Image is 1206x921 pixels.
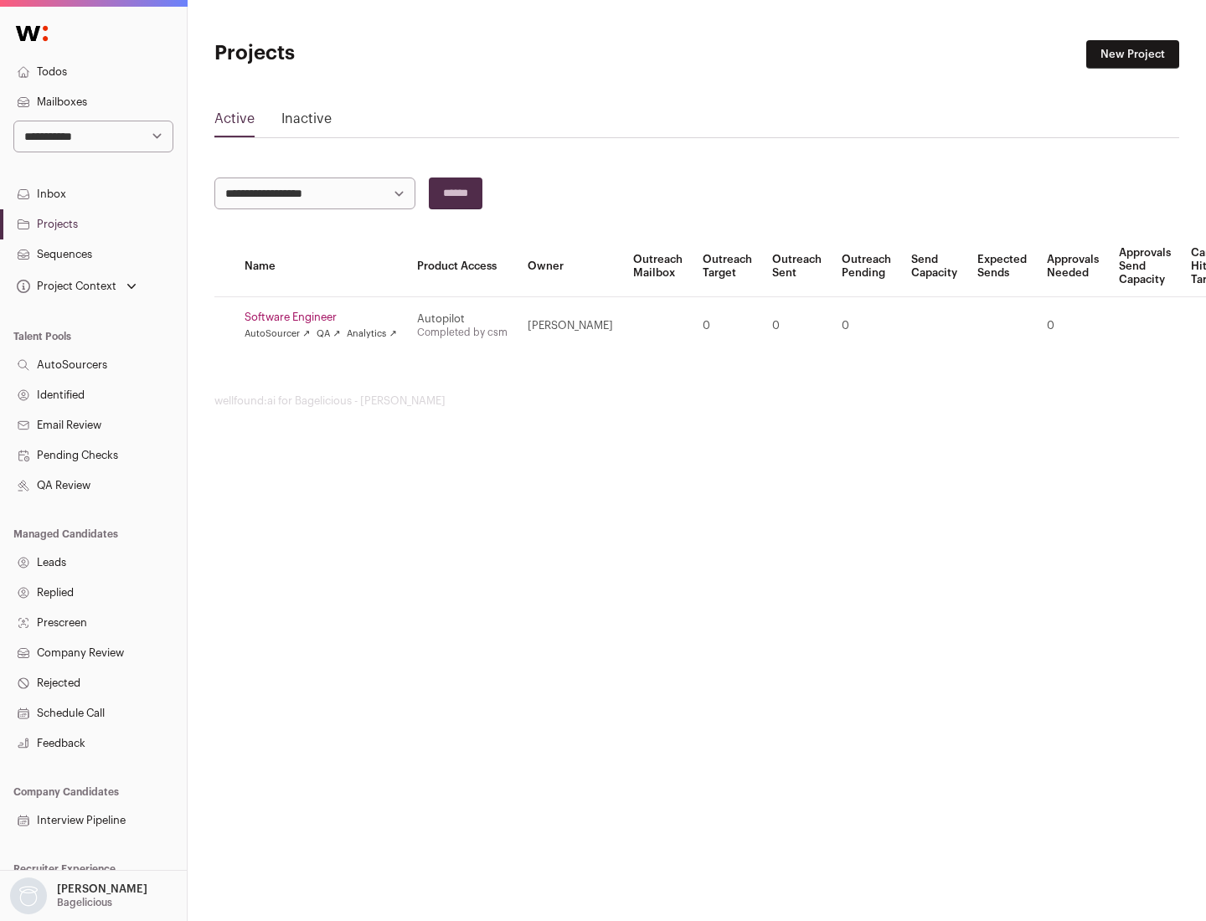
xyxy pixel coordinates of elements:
[13,280,116,293] div: Project Context
[347,327,396,341] a: Analytics ↗
[901,236,967,297] th: Send Capacity
[13,275,140,298] button: Open dropdown
[407,236,518,297] th: Product Access
[234,236,407,297] th: Name
[762,236,832,297] th: Outreach Sent
[1037,236,1109,297] th: Approvals Needed
[214,109,255,136] a: Active
[832,236,901,297] th: Outreach Pending
[57,896,112,909] p: Bagelicious
[693,236,762,297] th: Outreach Target
[214,394,1179,408] footer: wellfound:ai for Bagelicious - [PERSON_NAME]
[417,312,508,326] div: Autopilot
[967,236,1037,297] th: Expected Sends
[245,327,310,341] a: AutoSourcer ↗
[518,297,623,355] td: [PERSON_NAME]
[1037,297,1109,355] td: 0
[1109,236,1181,297] th: Approvals Send Capacity
[832,297,901,355] td: 0
[762,297,832,355] td: 0
[1086,40,1179,69] a: New Project
[623,236,693,297] th: Outreach Mailbox
[317,327,340,341] a: QA ↗
[417,327,508,337] a: Completed by csm
[245,311,397,324] a: Software Engineer
[10,877,47,914] img: nopic.png
[7,17,57,50] img: Wellfound
[214,40,536,67] h1: Projects
[57,882,147,896] p: [PERSON_NAME]
[7,877,151,914] button: Open dropdown
[693,297,762,355] td: 0
[281,109,332,136] a: Inactive
[518,236,623,297] th: Owner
